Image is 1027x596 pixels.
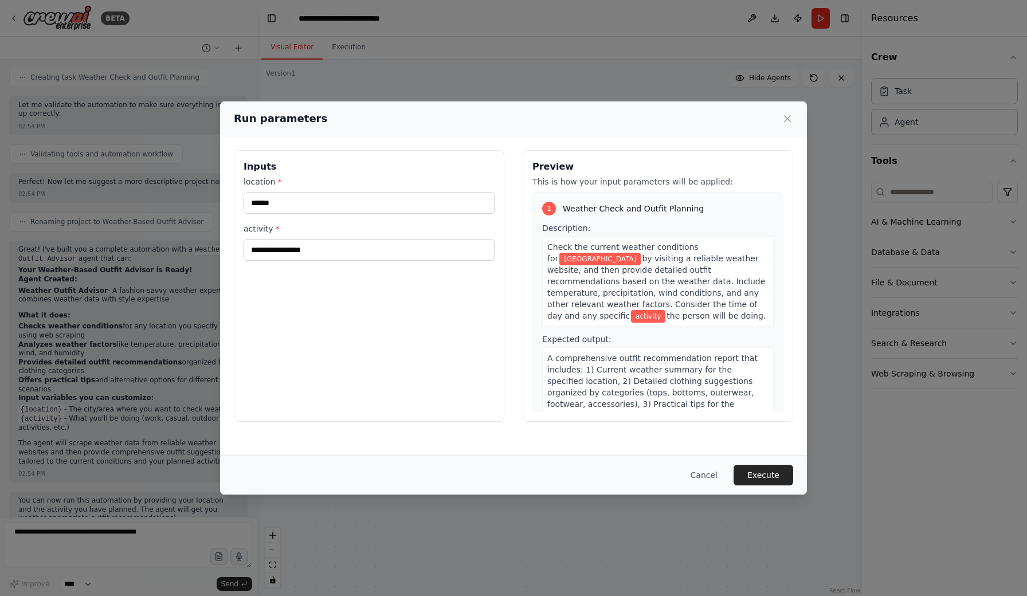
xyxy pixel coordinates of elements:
[542,223,590,233] span: Description:
[542,335,612,344] span: Expected output:
[667,311,766,320] span: the person will be doing.
[542,202,556,215] div: 1
[734,465,793,485] button: Execute
[681,465,727,485] button: Cancel
[547,242,699,263] span: Check the current weather conditions for
[547,254,765,320] span: by visiting a reliable weather website, and then provide detailed outfit recommendations based on...
[547,354,766,432] span: A comprehensive outfit recommendation report that includes: 1) Current weather summary for the sp...
[532,160,783,174] h3: Preview
[532,176,783,187] p: This is how your input parameters will be applied:
[244,160,495,174] h3: Inputs
[563,203,704,214] span: Weather Check and Outfit Planning
[234,111,327,127] h2: Run parameters
[244,176,495,187] label: location
[244,223,495,234] label: activity
[559,253,641,265] span: Variable: location
[631,310,665,323] span: Variable: activity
